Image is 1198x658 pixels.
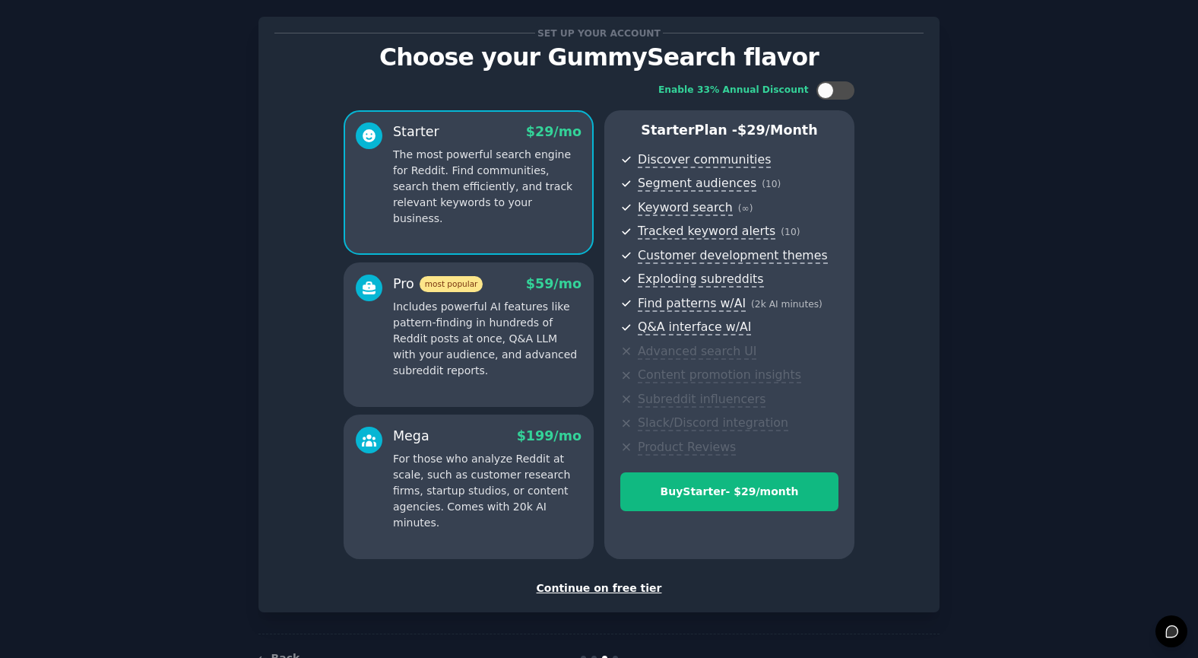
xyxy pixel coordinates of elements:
[638,344,756,360] span: Advanced search UI
[274,44,924,71] p: Choose your GummySearch flavor
[658,84,809,97] div: Enable 33% Annual Discount
[393,299,582,379] p: Includes powerful AI features like pattern-finding in hundreds of Reddit posts at once, Q&A LLM w...
[274,580,924,596] div: Continue on free tier
[638,200,733,216] span: Keyword search
[393,122,439,141] div: Starter
[535,25,664,41] span: Set up your account
[638,176,756,192] span: Segment audiences
[517,428,582,443] span: $ 199 /mo
[762,179,781,189] span: ( 10 )
[620,472,838,511] button: BuyStarter- $29/month
[638,440,736,456] span: Product Reviews
[621,484,838,500] div: Buy Starter - $ 29 /month
[620,121,838,140] p: Starter Plan -
[781,227,800,237] span: ( 10 )
[638,367,801,383] span: Content promotion insights
[638,392,765,408] span: Subreddit influencers
[738,203,753,214] span: ( ∞ )
[393,275,483,294] div: Pro
[393,427,429,446] div: Mega
[393,451,582,531] p: For those who analyze Reddit at scale, such as customer research firms, startup studios, or conte...
[638,296,746,312] span: Find patterns w/AI
[420,276,483,292] span: most popular
[393,147,582,227] p: The most powerful search engine for Reddit. Find communities, search them efficiently, and track ...
[526,276,582,291] span: $ 59 /mo
[638,272,763,288] span: Exploding subreddits
[638,415,788,431] span: Slack/Discord integration
[526,124,582,139] span: $ 29 /mo
[638,319,751,335] span: Q&A interface w/AI
[638,224,775,240] span: Tracked keyword alerts
[638,152,771,168] span: Discover communities
[751,299,822,310] span: ( 2k AI minutes )
[737,122,818,138] span: $ 29 /month
[638,248,828,264] span: Customer development themes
